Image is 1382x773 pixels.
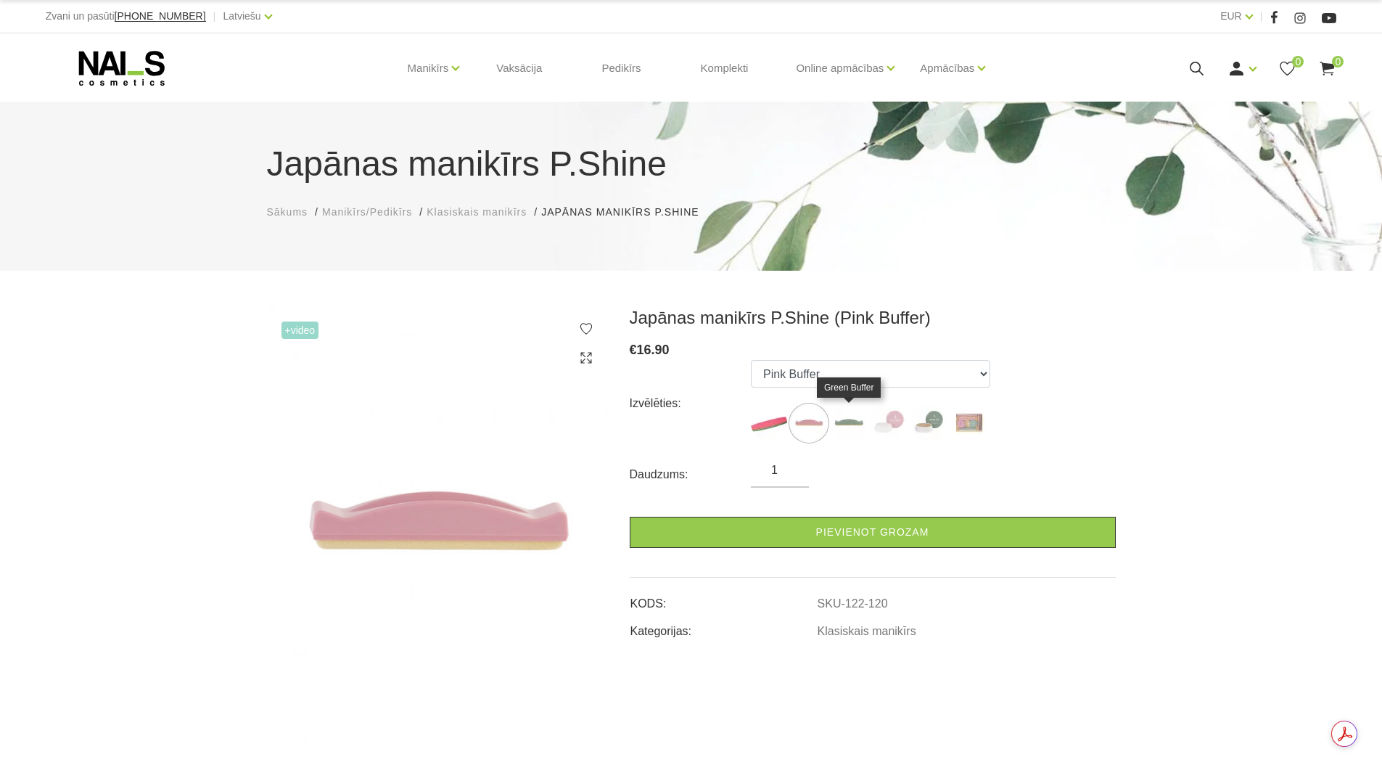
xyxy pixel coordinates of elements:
[1220,7,1242,25] a: EUR
[267,307,608,743] img: Japānas manikīrs P.Shine
[427,205,527,220] a: Klasiskais manikīrs
[485,33,554,103] a: Vaksācija
[1260,7,1263,25] span: |
[1332,56,1344,68] span: 0
[630,613,817,640] td: Kategorijas:
[115,10,206,22] span: [PHONE_NUMBER]
[213,7,216,25] span: |
[818,597,888,610] a: SKU-122-120
[630,517,1116,548] a: Pievienot grozam
[427,206,527,218] span: Klasiskais manikīrs
[223,7,261,25] a: Latviešu
[818,625,916,638] a: Klasiskais manikīrs
[267,205,308,220] a: Sākums
[1278,60,1296,78] a: 0
[630,392,752,415] div: Izvēlēties:
[630,585,817,613] td: KODS:
[322,206,412,218] span: Manikīrs/Pedikīrs
[910,405,947,441] img: ...
[630,307,1116,329] h3: Japānas manikīrs P.Shine (Pink Buffer)
[630,463,752,486] div: Daudzums:
[920,39,974,97] a: Apmācības
[637,343,670,357] span: 16.90
[791,405,827,441] img: ...
[590,33,652,103] a: Pedikīrs
[46,7,206,25] div: Zvani un pasūti
[796,39,884,97] a: Online apmācības
[408,39,449,97] a: Manikīrs
[541,205,713,220] li: Japānas manikīrs P.Shine
[1292,56,1304,68] span: 0
[689,33,760,103] a: Komplekti
[630,343,637,357] span: €
[831,405,867,441] img: ...
[267,138,1116,190] h1: Japānas manikīrs P.Shine
[281,322,319,339] span: +Video
[950,405,987,441] img: ...
[322,205,412,220] a: Manikīrs/Pedikīrs
[267,206,308,218] span: Sākums
[1318,60,1336,78] a: 0
[751,405,787,441] img: ...
[115,11,206,22] a: [PHONE_NUMBER]
[871,405,907,441] img: ...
